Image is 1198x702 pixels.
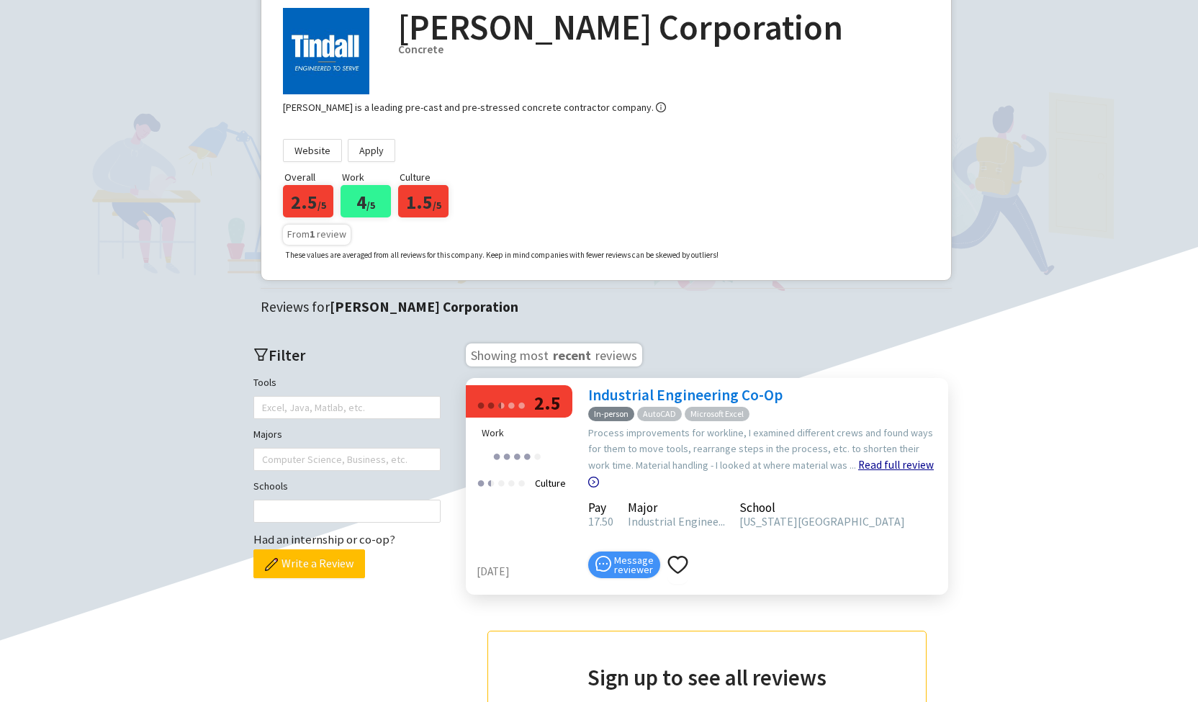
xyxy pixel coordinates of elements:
[283,185,333,217] div: 2.5
[497,393,501,415] div: ●
[317,199,326,212] span: /5
[310,228,315,240] b: 1
[253,343,441,367] h2: Filter
[294,140,330,161] span: Website
[487,471,491,493] div: ●
[507,471,515,493] div: ●
[588,386,934,489] a: Read full review
[507,393,515,415] div: ●
[253,531,395,547] span: Had an internship or co-op?
[588,385,783,405] a: Industrial Engineering Co-Op
[551,345,593,362] span: recent
[265,558,278,571] img: pencil.png
[330,298,518,315] strong: [PERSON_NAME] Corporation
[400,169,456,185] p: Culture
[667,554,688,575] span: heart
[739,514,905,528] span: [US_STATE][GEOGRAPHIC_DATA]
[284,169,341,185] p: Overall
[497,393,505,415] div: ●
[628,503,725,513] div: Major
[287,228,346,240] span: From review
[433,199,441,212] span: /5
[366,199,375,212] span: /5
[262,399,265,416] input: Tools
[253,347,269,362] span: filter
[588,425,941,491] div: Process improvements for workline, I examined different crews and found ways for them to move too...
[342,169,398,185] p: Work
[286,249,719,262] p: These values are averaged from all reviews for this company. Keep in mind companies with fewer re...
[588,503,613,513] div: Pay
[283,139,342,162] a: Website
[503,444,511,467] div: ●
[656,102,666,112] span: info-circle
[253,478,288,494] label: Schools
[531,471,570,495] div: Culture
[283,8,369,94] img: Company Logo
[477,471,485,493] div: ●
[588,477,599,487] span: right-circle
[628,514,725,528] span: Industrial Enginee...
[637,407,682,422] span: AutoCAD
[614,556,654,575] span: Message reviewer
[398,8,929,47] h2: [PERSON_NAME] Corporation
[517,393,526,415] div: ●
[487,471,495,493] div: ●
[348,139,395,162] a: Apply
[341,185,391,217] div: 4
[253,426,282,442] label: Majors
[523,444,531,467] div: ●
[534,391,561,415] span: 2.5
[513,444,521,467] div: ●
[466,343,642,366] h3: Showing most reviews
[517,660,897,695] h2: Sign up to see all reviews
[261,296,959,318] div: Reviews for
[398,41,929,58] div: Concrete
[477,393,485,415] div: ●
[253,374,276,390] label: Tools
[739,503,905,513] div: School
[253,549,365,578] button: Write a Review
[282,554,353,572] span: Write a Review
[482,425,567,441] div: Work
[533,444,541,467] div: ●
[487,393,495,415] div: ●
[283,101,666,114] div: [PERSON_NAME] is a leading pre-cast and pre-stressed concrete contractor company.
[588,514,613,528] span: 17.50
[359,140,384,161] span: Apply
[595,556,611,572] span: message
[492,444,501,467] div: ●
[588,407,634,422] span: In-person
[517,471,526,493] div: ●
[497,471,505,493] div: ●
[685,407,749,422] span: Microsoft Excel
[477,563,581,580] div: [DATE]
[398,185,449,217] div: 1.5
